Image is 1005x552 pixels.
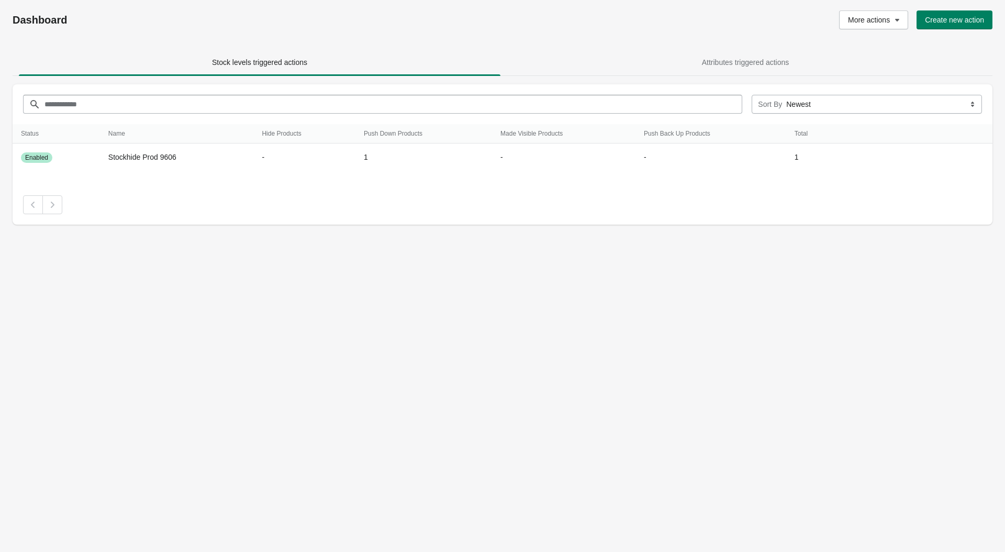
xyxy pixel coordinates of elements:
th: Name [100,124,254,143]
span: Create new action [925,16,984,24]
span: More actions [848,16,890,24]
button: Create new action [917,10,992,29]
th: Status [13,124,100,143]
span: Stock levels triggered actions [212,58,307,67]
span: Attributes triggered actions [702,58,789,67]
nav: Pagination [23,195,982,214]
th: Push Down Products [355,124,492,143]
button: More actions [839,10,908,29]
h1: Dashboard [13,14,449,26]
th: Made Visible Products [492,124,635,143]
th: Hide Products [253,124,355,143]
td: - [492,143,635,171]
th: Push Back Up Products [635,124,786,143]
td: 1 [355,143,492,171]
span: Enabled [25,153,48,162]
span: Stockhide Prod 9606 [108,153,176,161]
td: - [253,143,355,171]
td: - [635,143,786,171]
th: Total [786,124,841,143]
td: 1 [786,143,841,171]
